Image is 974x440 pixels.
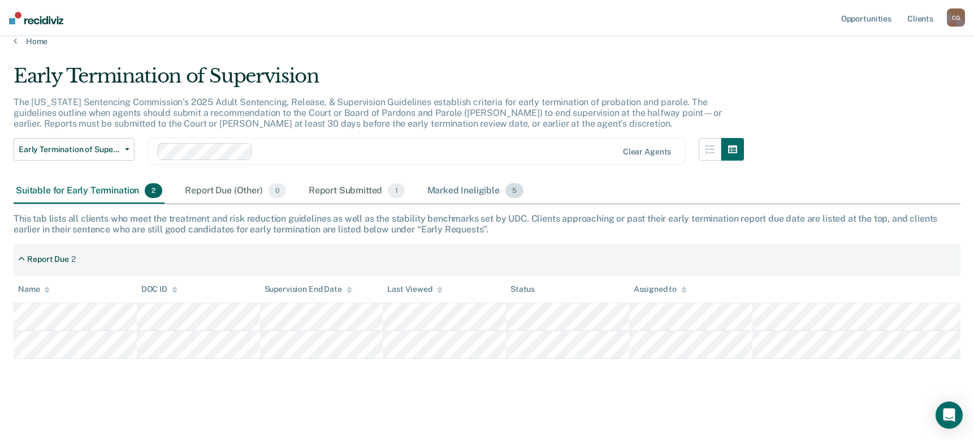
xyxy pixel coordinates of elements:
div: Last Viewed [387,284,442,294]
div: Clear agents [623,147,671,157]
div: C G [947,8,965,27]
div: Report Due [27,254,69,264]
div: DOC ID [141,284,178,294]
div: Early Termination of Supervision [14,64,744,97]
span: Early Termination of Supervision [19,145,120,154]
button: CG [947,8,965,27]
div: Marked Ineligible5 [425,179,526,204]
a: Home [14,36,960,46]
div: Name [18,284,50,294]
span: 0 [269,183,286,198]
span: 5 [505,183,523,198]
div: Status [510,284,535,294]
span: 2 [145,183,162,198]
div: Supervision End Date [265,284,352,294]
p: The [US_STATE] Sentencing Commission’s 2025 Adult Sentencing, Release, & Supervision Guidelines e... [14,97,722,129]
div: Report Due2 [14,250,80,269]
div: Assigned to [634,284,687,294]
div: Suitable for Early Termination2 [14,179,165,204]
div: 2 [71,254,76,264]
img: Recidiviz [9,12,63,24]
div: Report Due (Other)0 [183,179,288,204]
span: 1 [388,183,404,198]
div: Open Intercom Messenger [936,402,963,429]
button: Early Termination of Supervision [14,138,135,161]
div: This tab lists all clients who meet the treatment and risk reduction guidelines as well as the st... [14,213,960,235]
div: Report Submitted1 [306,179,407,204]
